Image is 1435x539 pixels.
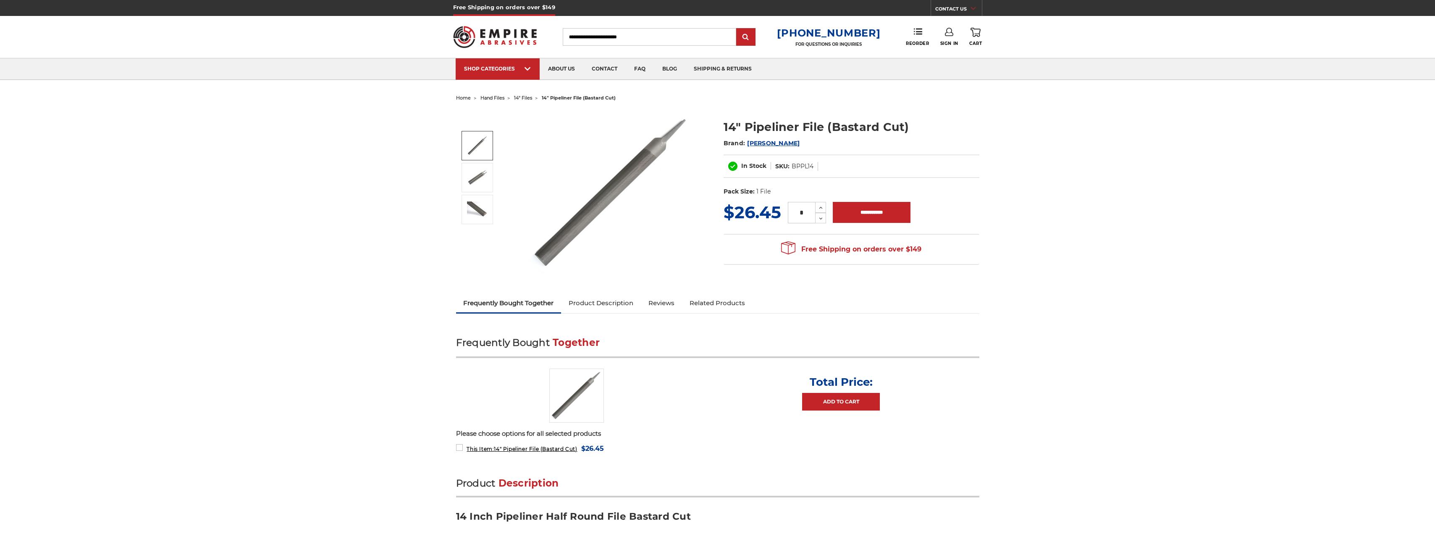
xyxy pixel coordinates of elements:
dt: SKU: [775,162,790,171]
img: half round pipeline file [467,170,488,186]
span: 14" Pipeliner File (Bastard Cut) [467,446,577,452]
span: $26.45 [581,443,604,454]
img: 14 inch pipeliner file [549,369,604,423]
p: Total Price: [810,375,873,389]
dt: Pack Size: [724,187,755,196]
a: Product Description [561,294,641,312]
h1: 14" Pipeliner File (Bastard Cut) [724,119,979,135]
a: blog [654,58,685,80]
a: home [456,95,471,101]
a: Add to Cart [802,393,880,411]
a: faq [626,58,654,80]
a: Cart [969,28,982,46]
a: Related Products [682,294,753,312]
span: In Stock [741,162,766,170]
input: Submit [737,29,754,46]
a: hand files [480,95,504,101]
a: CONTACT US [935,4,982,16]
img: Empire Abrasives [453,21,537,53]
span: Product [456,477,496,489]
a: 14" files [514,95,532,101]
a: [PERSON_NAME] [747,139,800,147]
a: Frequently Bought Together [456,294,561,312]
span: Together [553,337,600,348]
p: Please choose options for all selected products [456,429,979,439]
dd: 1 File [756,187,771,196]
div: SHOP CATEGORIES [464,65,531,72]
a: Reviews [641,294,682,312]
span: 14" pipeliner file (bastard cut) [542,95,616,101]
span: Free Shipping on orders over $149 [781,241,921,258]
span: Brand: [724,139,745,147]
a: contact [583,58,626,80]
span: $26.45 [724,202,781,222]
a: Reorder [906,28,929,46]
h3: 14 Inch Pipeliner Half Round File Bastard Cut [456,510,979,529]
p: FOR QUESTIONS OR INQUIRIES [777,42,880,47]
span: Cart [969,41,982,46]
span: Frequently Bought [456,337,550,348]
img: 14 inch pipeliner file [528,110,696,276]
a: about us [540,58,583,80]
span: Description [498,477,559,489]
dd: BPPL14 [792,162,813,171]
strong: This Item: [467,446,494,452]
span: Reorder [906,41,929,46]
img: 14" half round bastard pipe line file with single cut teeth [467,201,488,217]
a: [PHONE_NUMBER] [777,27,880,39]
span: Sign In [940,41,958,46]
img: 14 inch pipeliner file [467,135,488,156]
a: shipping & returns [685,58,760,80]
